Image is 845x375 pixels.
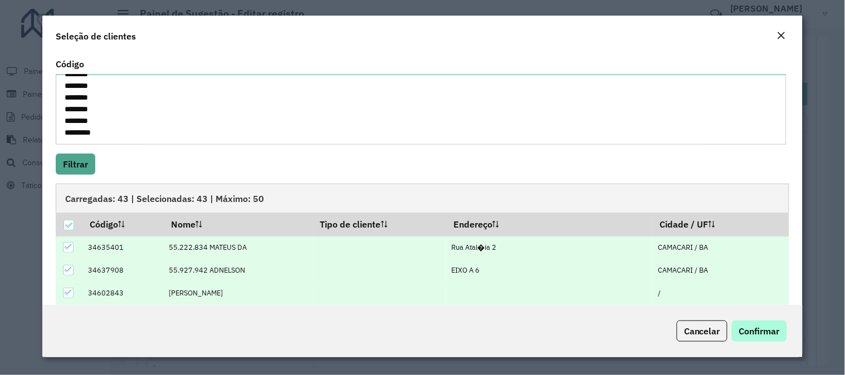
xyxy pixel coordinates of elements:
td: 34637908 [82,259,163,282]
td: R [STREET_ADDRESS] [446,304,652,327]
button: Filtrar [56,154,95,175]
td: 34600919 [82,304,163,327]
span: Confirmar [739,325,780,337]
td: CAMACARI / BA [652,304,789,327]
button: Cancelar [677,320,727,342]
td: ACOUGUE E DISTRIBUID [163,304,312,327]
td: 34602843 [82,282,163,304]
th: Tipo de cliente [312,213,446,236]
td: EIXO A 6 [446,259,652,282]
td: 55.927.942 ADNELSON [163,259,312,282]
td: Rua Atal�ia 2 [446,236,652,259]
th: Código [82,213,163,236]
th: Nome [163,213,312,236]
em: Fechar [777,31,786,40]
td: [PERSON_NAME] [163,282,312,304]
button: Close [774,29,789,43]
td: CAMACARI / BA [652,259,789,282]
label: Código [56,57,84,71]
th: Cidade / UF [652,213,789,236]
td: / [652,282,789,304]
span: Cancelar [684,325,720,337]
td: 55.222.834 MATEUS DA [163,236,312,259]
h4: Seleção de clientes [56,29,136,43]
div: Carregadas: 43 | Selecionadas: 43 | Máximo: 50 [56,184,789,213]
td: CAMACARI / BA [652,236,789,259]
button: Confirmar [732,320,787,342]
td: 34635401 [82,236,163,259]
th: Endereço [446,213,652,236]
td: 81 - Zé Delivery [312,304,446,327]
